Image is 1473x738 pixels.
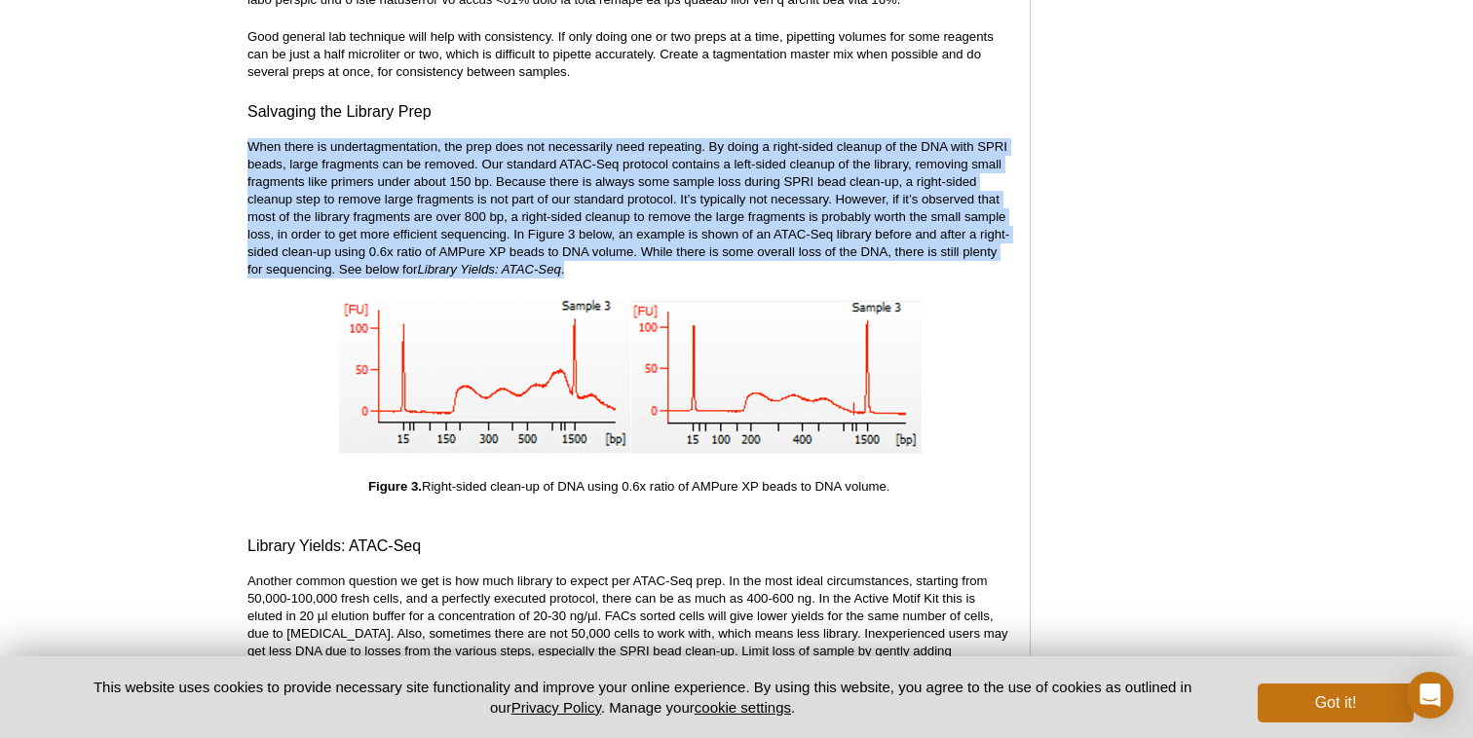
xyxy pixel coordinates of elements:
[59,677,1226,718] p: This website uses cookies to provide necessary site functionality and improve your online experie...
[247,28,1010,81] p: Good general lab technique will help with consistency. If only doing one or two preps at a time, ...
[695,699,791,716] button: cookie settings
[417,262,560,277] em: Library Yields: ATAC-Seq
[247,100,1010,124] h3: Salvaging the Library Prep
[247,478,1010,496] p: Right-sided clean-up of DNA using 0.6x ratio of AMPure XP beads to DNA volume.
[368,479,422,494] strong: Figure 3.
[247,535,1010,558] h3: Library Yields: ATAC-Seq
[1407,672,1454,719] div: Open Intercom Messenger
[247,572,1010,713] p: Another common question we get is how much library to expect per ATAC-Seq prep. In the most ideal...
[511,699,601,716] a: Privacy Policy
[337,297,922,454] img: Right-sided clean-up of DNA
[1258,683,1414,722] button: Got it!
[247,138,1010,278] p: When there is undertagmentation, the prep does not necessarily need repeating. By doing a right-s...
